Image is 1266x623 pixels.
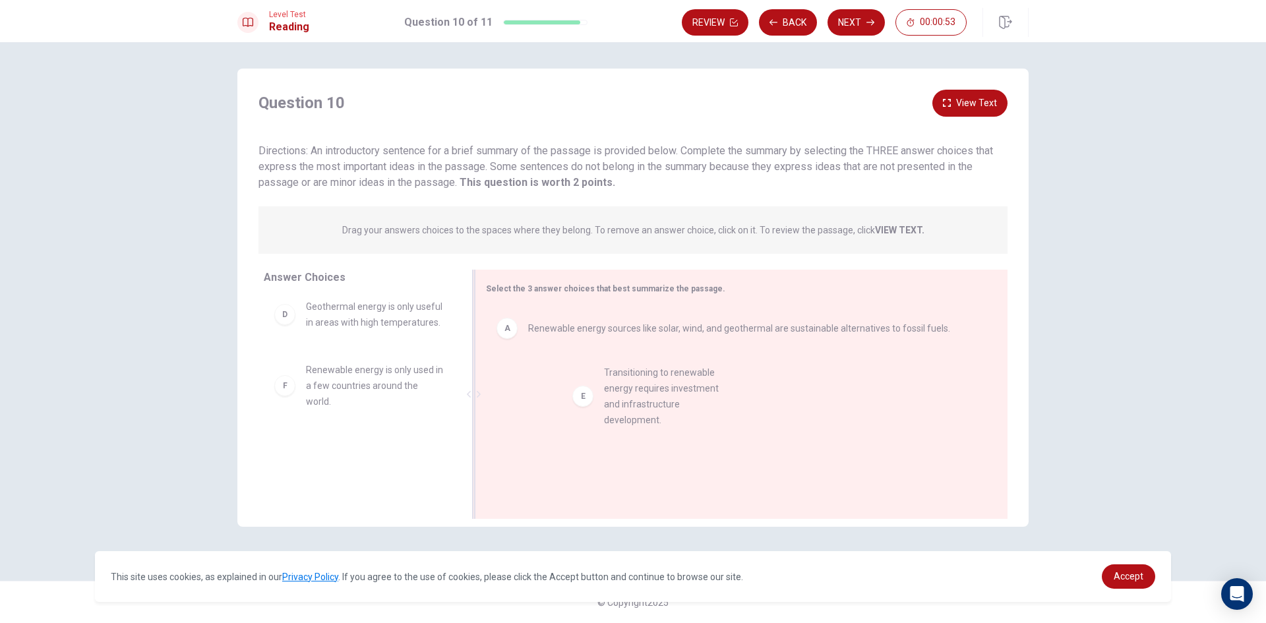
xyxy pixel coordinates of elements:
[258,144,993,189] span: Directions: An introductory sentence for a brief summary of the passage is provided below. Comple...
[932,90,1008,117] button: View Text
[264,271,346,283] span: Answer Choices
[269,10,309,19] span: Level Test
[258,92,345,113] h4: Question 10
[920,17,955,28] span: 00:00:53
[895,9,967,36] button: 00:00:53
[111,572,743,582] span: This site uses cookies, as explained in our . If you agree to the use of cookies, please click th...
[1114,571,1143,581] span: Accept
[682,9,748,36] button: Review
[486,284,725,293] span: Select the 3 answer choices that best summarize the passage.
[342,225,924,235] p: Drag your answers choices to the spaces where they belong. To remove an answer choice, click on i...
[828,9,885,36] button: Next
[1102,564,1155,589] a: dismiss cookie message
[597,597,669,608] span: © Copyright 2025
[457,176,615,189] strong: This question is worth 2 points.
[269,19,309,35] h1: Reading
[282,572,338,582] a: Privacy Policy
[95,551,1171,602] div: cookieconsent
[875,225,924,235] strong: VIEW TEXT.
[759,9,817,36] button: Back
[404,15,493,30] h1: Question 10 of 11
[1221,578,1253,610] div: Open Intercom Messenger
